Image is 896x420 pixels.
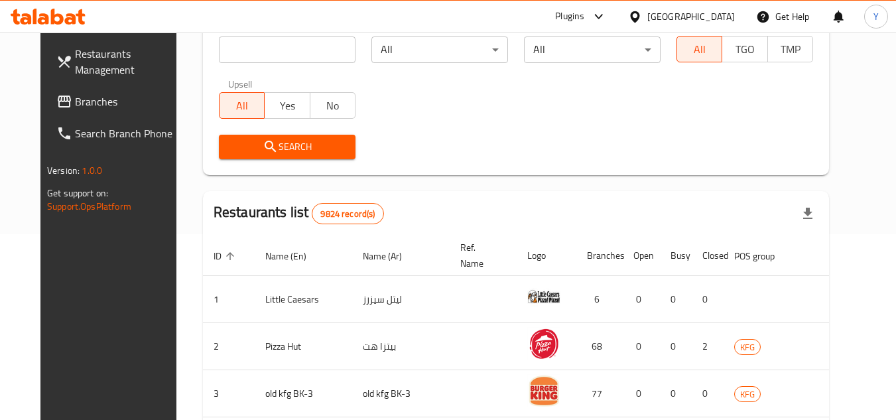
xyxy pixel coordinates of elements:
span: Version: [47,162,80,179]
img: Pizza Hut [527,327,560,360]
span: 9824 record(s) [312,208,383,220]
th: Open [623,236,660,276]
button: All [219,92,265,119]
h2: Restaurants list [214,202,384,224]
td: 68 [576,323,623,370]
span: KFG [735,340,760,355]
a: Branches [46,86,190,117]
span: KFG [735,387,760,402]
input: Search for restaurant name or ID.. [219,36,355,63]
td: 0 [660,276,692,323]
span: All [225,96,259,115]
span: ID [214,248,239,264]
th: Branches [576,236,623,276]
td: بيتزا هت [352,323,450,370]
td: 0 [623,323,660,370]
span: POS group [734,248,792,264]
td: 0 [660,370,692,417]
span: Search [229,139,345,155]
td: Pizza Hut [255,323,352,370]
td: old kfg BK-3 [255,370,352,417]
td: 0 [660,323,692,370]
label: Upsell [228,79,253,88]
td: 3 [203,370,255,417]
button: TGO [722,36,767,62]
span: Y [873,9,879,24]
div: All [524,36,661,63]
a: Search Branch Phone [46,117,190,149]
span: Name (Ar) [363,248,419,264]
td: 0 [623,370,660,417]
div: Plugins [555,9,584,25]
th: Closed [692,236,724,276]
td: Little Caesars [255,276,352,323]
span: Ref. Name [460,240,501,271]
span: Branches [75,94,180,109]
span: Search Branch Phone [75,125,180,141]
td: 2 [203,323,255,370]
td: 6 [576,276,623,323]
div: All [371,36,508,63]
span: Yes [270,96,304,115]
button: Yes [264,92,310,119]
span: TMP [773,40,808,59]
div: Total records count [312,203,383,224]
button: All [676,36,722,62]
a: Restaurants Management [46,38,190,86]
img: Little Caesars [527,280,560,313]
td: 2 [692,323,724,370]
td: 0 [623,276,660,323]
td: 0 [692,370,724,417]
span: 1.0.0 [82,162,102,179]
button: No [310,92,355,119]
span: Get support on: [47,184,108,202]
span: Restaurants Management [75,46,180,78]
td: 77 [576,370,623,417]
button: Search [219,135,355,159]
th: Busy [660,236,692,276]
span: TGO [728,40,762,59]
td: old kfg BK-3 [352,370,450,417]
img: old kfg BK-3 [527,374,560,407]
a: Support.OpsPlatform [47,198,131,215]
td: 1 [203,276,255,323]
td: ليتل سيزرز [352,276,450,323]
button: TMP [767,36,813,62]
div: Export file [792,198,824,230]
span: All [682,40,717,59]
span: Name (En) [265,248,324,264]
th: Logo [517,236,576,276]
div: [GEOGRAPHIC_DATA] [647,9,735,24]
td: 0 [692,276,724,323]
span: No [316,96,350,115]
